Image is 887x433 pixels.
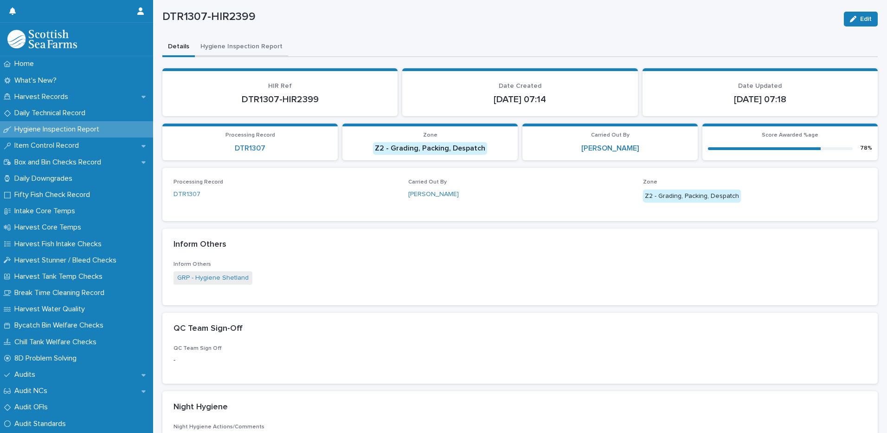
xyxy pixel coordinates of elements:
[11,289,112,297] p: Break Time Cleaning Record
[11,370,43,379] p: Audits
[195,38,288,57] button: Hygiene Inspection Report
[11,305,92,314] p: Harvest Water Quality
[413,94,626,105] p: [DATE] 07:14
[174,346,222,351] span: QC Team Sign Off
[235,144,265,153] a: DTR1307
[11,321,111,330] p: Bycatch Bin Welfare Checks
[11,420,73,428] p: Audit Standards
[11,354,84,363] p: 8D Problem Solving
[11,125,107,134] p: Hygiene Inspection Report
[11,272,110,281] p: Harvest Tank Temp Checks
[860,16,872,22] span: Edit
[408,179,447,185] span: Carried Out By
[11,223,89,232] p: Harvest Core Temps
[174,240,226,250] h2: Inform Others
[423,132,437,138] span: Zone
[174,262,211,267] span: Inform Others
[591,132,630,138] span: Carried Out By
[11,403,55,412] p: Audit OFIs
[177,273,249,283] a: GRP - Hygiene Shetland
[174,190,200,199] a: DTR1307
[860,145,872,151] div: 78 %
[643,190,741,203] div: Z2 - Grading, Packing, Despatch
[654,94,867,105] p: [DATE] 07:18
[762,132,818,138] span: Score Awarded %age
[11,240,109,249] p: Harvest Fish Intake Checks
[373,142,487,155] div: Z2 - Grading, Packing, Despatch
[11,141,86,150] p: Item Control Record
[11,387,55,395] p: Audit NCs
[11,76,64,85] p: What's New?
[174,179,223,185] span: Processing Record
[11,256,124,265] p: Harvest Stunner / Bleed Checks
[581,144,639,153] a: [PERSON_NAME]
[11,190,97,199] p: Fifty Fish Check Record
[174,424,264,430] span: Night Hygiene Actions/Comments
[408,190,459,199] a: [PERSON_NAME]
[225,132,275,138] span: Processing Record
[11,338,104,347] p: Chill Tank Welfare Checks
[11,207,83,216] p: Intake Core Temps
[11,59,41,68] p: Home
[11,174,80,183] p: Daily Downgrades
[174,324,243,334] h2: QC Team Sign-Off
[643,179,657,185] span: Zone
[174,402,228,413] h2: Night Hygiene
[499,83,541,89] span: Date Created
[738,83,782,89] span: Date Updated
[174,355,397,365] p: -
[11,109,93,118] p: Daily Technical Record
[174,94,386,105] p: DTR1307-HIR2399
[7,30,77,48] img: mMrefqRFQpe26GRNOUkG
[11,158,109,167] p: Box and Bin Checks Record
[11,92,76,101] p: Harvest Records
[844,12,878,26] button: Edit
[268,83,292,89] span: HIR Ref
[162,10,836,24] p: DTR1307-HIR2399
[162,38,195,57] button: Details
